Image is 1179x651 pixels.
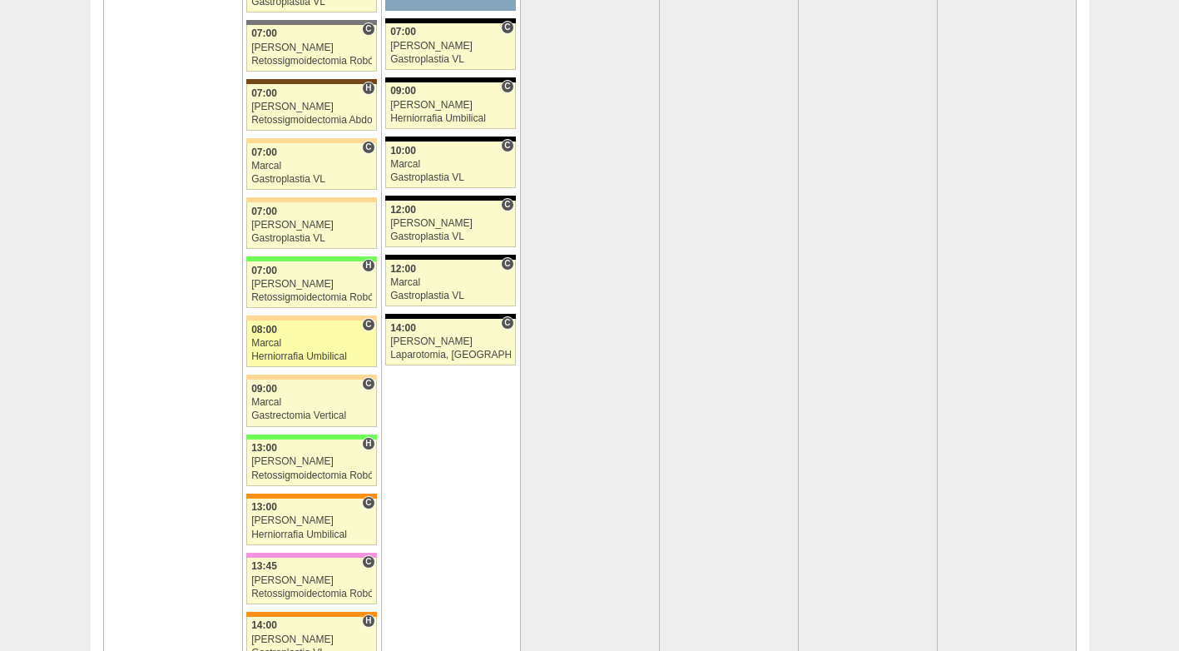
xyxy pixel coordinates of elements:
div: Retossigmoidectomia Robótica [251,589,372,599]
a: C 14:00 [PERSON_NAME] Laparotomia, [GEOGRAPHIC_DATA], Drenagem, Bridas VL [385,319,515,365]
span: Consultório [501,21,513,34]
div: Key: Albert Einstein [246,553,376,558]
div: Key: Blanc [385,314,515,319]
div: Key: Santa Joana [246,79,376,84]
span: 13:00 [251,442,277,454]
span: 07:00 [251,265,277,276]
div: [PERSON_NAME] [390,336,511,347]
span: 07:00 [251,206,277,217]
a: C 07:00 [PERSON_NAME] Retossigmoidectomia Robótica [246,25,376,72]
span: 10:00 [390,145,416,157]
div: Key: São Luiz - SCS [246,612,376,617]
div: [PERSON_NAME] [251,102,372,112]
div: Gastroplastia VL [390,291,511,301]
span: 07:00 [251,147,277,158]
div: Key: Brasil [246,435,376,440]
div: Marcal [251,161,372,171]
div: [PERSON_NAME] [251,42,372,53]
a: C 08:00 Marcal Herniorrafia Umbilical [246,321,376,367]
span: Consultório [362,377,374,390]
div: Retossigmoidectomia Robótica [251,292,372,303]
span: Hospital [362,614,374,628]
div: Retossigmoidectomia Robótica [251,56,372,67]
div: Key: Bartira [246,138,376,143]
div: Key: Brasil [246,256,376,261]
a: C 09:00 [PERSON_NAME] Herniorrafia Umbilical [385,82,515,129]
a: C 10:00 Marcal Gastroplastia VL [385,142,515,188]
div: Herniorrafia Umbilical [390,113,511,124]
div: Key: Santa Catarina [246,20,376,25]
div: Gastroplastia VL [251,174,372,185]
a: H 07:00 [PERSON_NAME] Retossigmoidectomia Robótica [246,261,376,308]
span: Hospital [362,82,374,95]
div: Gastroplastia VL [390,231,511,242]
span: Consultório [501,139,513,152]
a: C 07:00 Marcal Gastroplastia VL [246,143,376,190]
span: 07:00 [251,27,277,39]
span: Consultório [501,257,513,271]
span: Hospital [362,437,374,450]
a: C 09:00 Marcal Gastrectomia Vertical [246,380,376,426]
div: [PERSON_NAME] [251,515,372,526]
a: 07:00 [PERSON_NAME] Gastroplastia VL [246,202,376,249]
span: Consultório [362,22,374,36]
div: Laparotomia, [GEOGRAPHIC_DATA], Drenagem, Bridas VL [390,350,511,360]
div: Retossigmoidectomia Robótica [251,470,372,481]
span: Consultório [501,198,513,211]
div: Key: Bartira [246,316,376,321]
span: 07:00 [251,87,277,99]
div: [PERSON_NAME] [390,100,511,111]
div: [PERSON_NAME] [251,634,372,645]
div: Gastroplastia VL [390,54,511,65]
span: 14:00 [251,619,277,631]
div: Marcal [390,159,511,170]
a: C 07:00 [PERSON_NAME] Gastroplastia VL [385,23,515,70]
div: [PERSON_NAME] [390,218,511,229]
span: 09:00 [251,383,277,395]
span: Consultório [501,316,513,330]
div: Herniorrafia Umbilical [251,351,372,362]
span: 09:00 [390,85,416,97]
div: Gastroplastia VL [390,172,511,183]
div: Key: Blanc [385,255,515,260]
a: H 07:00 [PERSON_NAME] Retossigmoidectomia Abdominal VL [246,84,376,131]
div: [PERSON_NAME] [390,41,511,52]
div: Key: São Luiz - SCS [246,494,376,499]
div: [PERSON_NAME] [251,220,372,231]
div: [PERSON_NAME] [251,279,372,290]
div: Gastrectomia Vertical [251,410,372,421]
span: Consultório [362,496,374,509]
span: 08:00 [251,324,277,335]
span: 12:00 [390,204,416,216]
div: Gastroplastia VL [251,233,372,244]
div: Marcal [390,277,511,288]
span: 14:00 [390,322,416,334]
div: Key: Blanc [385,196,515,201]
span: 12:00 [390,263,416,275]
div: Key: Bartira [246,197,376,202]
span: Hospital [362,259,374,272]
div: Key: Blanc [385,18,515,23]
span: Consultório [362,555,374,569]
div: Marcal [251,397,372,408]
div: Key: Bartira [246,375,376,380]
a: C 12:00 Marcal Gastroplastia VL [385,260,515,306]
div: [PERSON_NAME] [251,456,372,467]
span: Consultório [362,318,374,331]
a: C 13:00 [PERSON_NAME] Herniorrafia Umbilical [246,499,376,545]
div: Herniorrafia Umbilical [251,529,372,540]
div: Key: Blanc [385,137,515,142]
div: [PERSON_NAME] [251,575,372,586]
div: Retossigmoidectomia Abdominal VL [251,115,372,126]
span: 13:00 [251,501,277,513]
span: Consultório [501,80,513,93]
span: 07:00 [390,26,416,37]
a: C 13:45 [PERSON_NAME] Retossigmoidectomia Robótica [246,558,376,604]
a: C 12:00 [PERSON_NAME] Gastroplastia VL [385,201,515,247]
span: Consultório [362,141,374,154]
span: 13:45 [251,560,277,572]
div: Key: Blanc [385,77,515,82]
a: H 13:00 [PERSON_NAME] Retossigmoidectomia Robótica [246,440,376,486]
div: Marcal [251,338,372,349]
